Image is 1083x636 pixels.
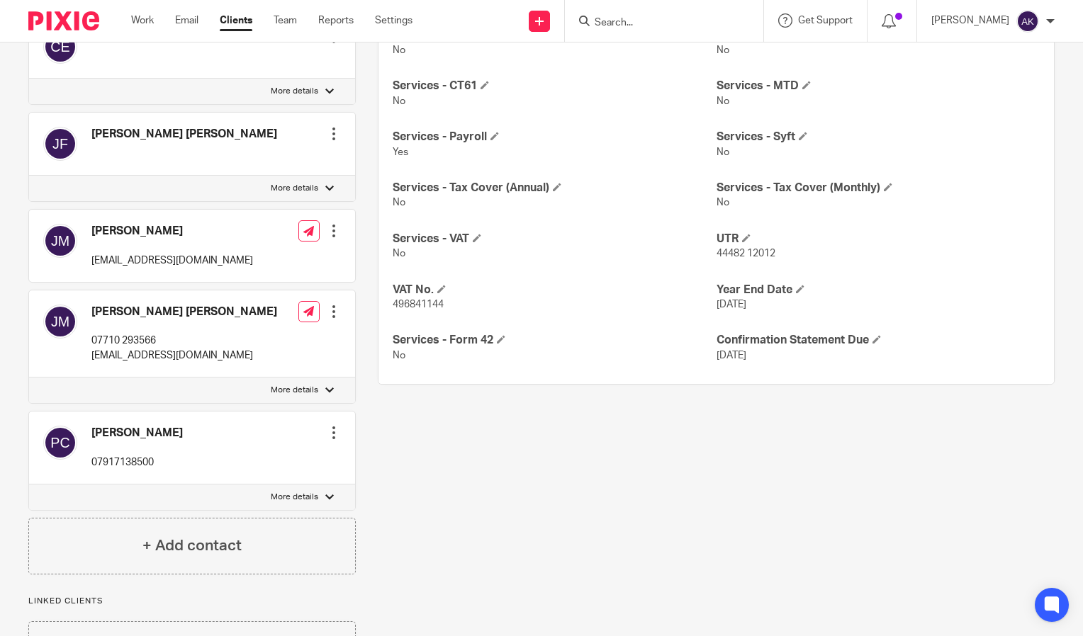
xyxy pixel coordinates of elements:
[131,13,154,28] a: Work
[1016,10,1039,33] img: svg%3E
[393,300,444,310] span: 496841144
[717,147,729,157] span: No
[717,45,729,55] span: No
[393,249,405,259] span: No
[175,13,198,28] a: Email
[717,249,775,259] span: 44482 12012
[717,198,729,208] span: No
[43,127,77,161] img: svg%3E
[91,305,277,319] h4: [PERSON_NAME] [PERSON_NAME]
[717,96,729,106] span: No
[393,130,716,144] h4: Services - Payroll
[220,13,252,28] a: Clients
[28,596,356,607] p: Linked clients
[271,183,318,194] p: More details
[271,492,318,503] p: More details
[91,348,277,363] p: [EMAIL_ADDRESS][DOMAIN_NAME]
[717,283,1040,297] h4: Year End Date
[375,13,413,28] a: Settings
[393,181,716,195] h4: Services - Tax Cover (Annual)
[43,224,77,258] img: svg%3E
[318,13,354,28] a: Reports
[717,232,1040,246] h4: UTR
[717,333,1040,348] h4: Confirmation Statement Due
[142,535,242,557] h4: + Add contact
[393,232,716,246] h4: Services - VAT
[393,147,408,157] span: Yes
[91,254,253,268] p: [EMAIL_ADDRESS][DOMAIN_NAME]
[717,300,746,310] span: [DATE]
[91,224,253,239] h4: [PERSON_NAME]
[798,16,853,25] span: Get Support
[717,79,1040,93] h4: Services - MTD
[91,426,183,441] h4: [PERSON_NAME]
[393,96,405,106] span: No
[28,11,99,30] img: Pixie
[593,17,721,30] input: Search
[931,13,1009,28] p: [PERSON_NAME]
[274,13,297,28] a: Team
[393,351,405,360] span: No
[91,334,277,348] p: 07710 293566
[91,127,277,142] h4: [PERSON_NAME] [PERSON_NAME]
[393,198,405,208] span: No
[43,30,77,64] img: svg%3E
[717,351,746,360] span: [DATE]
[393,45,405,55] span: No
[393,283,716,297] h4: VAT No.
[43,305,77,339] img: svg%3E
[91,455,183,470] p: 07917138500
[271,385,318,396] p: More details
[717,181,1040,195] h4: Services - Tax Cover (Monthly)
[393,333,716,348] h4: Services - Form 42
[393,79,716,93] h4: Services - CT61
[717,130,1040,144] h4: Services - Syft
[271,86,318,97] p: More details
[43,426,77,460] img: svg%3E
